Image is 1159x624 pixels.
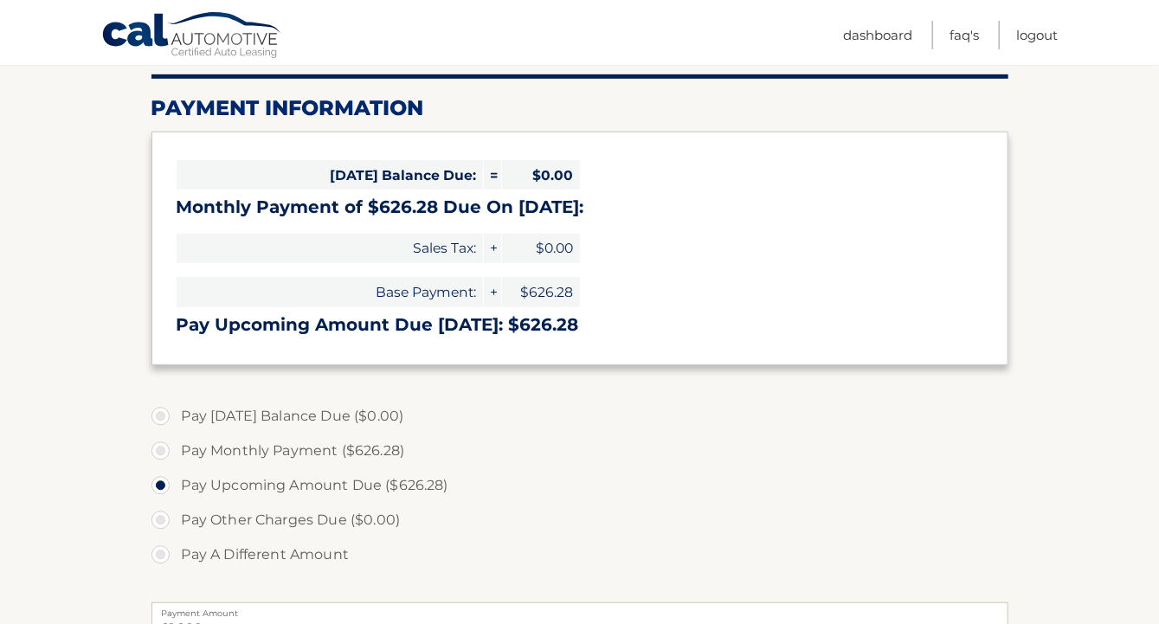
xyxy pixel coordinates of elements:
[484,277,501,307] span: +
[151,468,1008,503] label: Pay Upcoming Amount Due ($626.28)
[151,602,1008,616] label: Payment Amount
[502,234,580,264] span: $0.00
[843,21,912,49] a: Dashboard
[502,160,580,190] span: $0.00
[484,160,501,190] span: =
[177,314,983,336] h3: Pay Upcoming Amount Due [DATE]: $626.28
[151,95,1008,121] h2: Payment Information
[177,277,483,307] span: Base Payment:
[151,537,1008,572] label: Pay A Different Amount
[177,160,483,190] span: [DATE] Balance Due:
[1016,21,1058,49] a: Logout
[502,277,580,307] span: $626.28
[151,399,1008,434] label: Pay [DATE] Balance Due ($0.00)
[151,503,1008,537] label: Pay Other Charges Due ($0.00)
[101,11,283,61] a: Cal Automotive
[177,234,483,264] span: Sales Tax:
[151,434,1008,468] label: Pay Monthly Payment ($626.28)
[177,196,983,218] h3: Monthly Payment of $626.28 Due On [DATE]:
[484,234,501,264] span: +
[950,21,979,49] a: FAQ's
